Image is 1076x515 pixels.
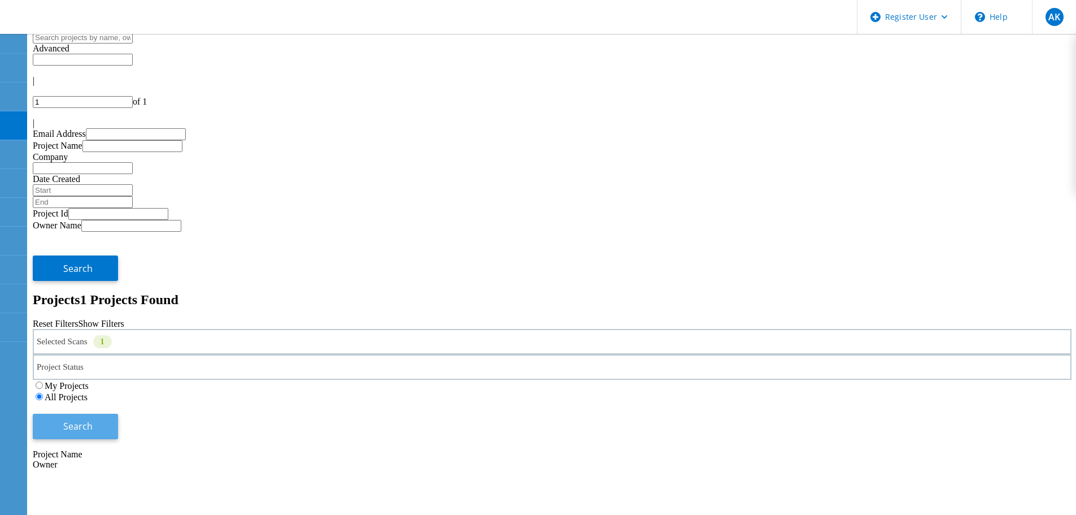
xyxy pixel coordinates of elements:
a: Reset Filters [33,319,78,328]
div: Owner [33,460,1071,470]
label: Project Id [33,209,68,218]
input: End [33,196,133,208]
b: Projects [33,292,80,307]
div: Project Name [33,449,1071,460]
label: Owner Name [33,220,81,230]
button: Search [33,256,118,281]
div: | [33,76,1071,86]
label: All Projects [45,392,88,402]
a: Show Filters [78,319,124,328]
label: My Projects [45,381,89,391]
span: 1 Projects Found [80,292,178,307]
span: Search [63,420,93,432]
label: Company [33,152,68,162]
div: | [33,118,1071,128]
label: Email Address [33,129,86,139]
div: Project Status [33,354,1071,380]
a: Live Optics Dashboard [11,22,133,32]
span: Search [63,262,93,275]
svg: \n [975,12,985,22]
input: Start [33,184,133,196]
span: of 1 [133,97,147,106]
button: Search [33,414,118,439]
div: 1 [93,335,112,348]
input: Search projects by name, owner, ID, company, etc [33,32,133,44]
label: Date Created [33,174,80,184]
span: Advanced [33,44,69,53]
span: AK [1048,12,1060,21]
div: Selected Scans [33,329,1071,354]
label: Project Name [33,141,82,150]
